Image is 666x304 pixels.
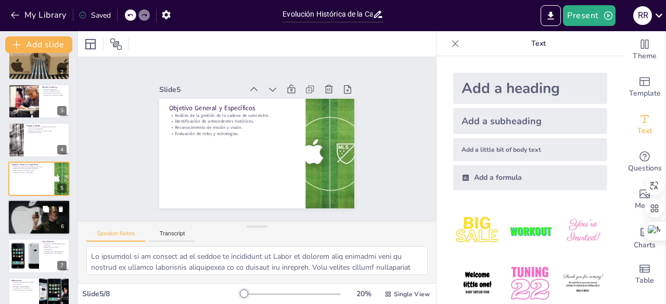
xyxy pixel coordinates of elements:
[635,275,654,286] span: Table
[624,69,665,106] div: Add ready made slides
[453,207,502,255] img: 1.jpeg
[42,247,67,250] p: Enfoque en innovación y sostenibilidad.
[8,123,70,157] div: 4
[213,95,245,220] p: Análisis de la gestión de la cadena de suministro.
[27,124,67,127] p: Misión y Visión
[464,31,613,56] p: Text
[11,205,67,207] p: Proveedores y ensambladores clave.
[42,253,67,255] p: Lecciones para otras empresas.
[82,36,99,52] div: Layout
[42,92,67,94] p: Diversificación de producción.
[624,143,665,181] div: Get real-time input from your audience
[624,218,665,256] div: Add charts and graphs
[624,31,665,69] div: Change the overall theme
[42,240,67,243] p: Conclusiones
[86,230,145,242] button: Speaker Notes
[635,200,655,212] span: Media
[506,207,554,255] img: 2.jpeg
[453,108,607,134] div: Add a subheading
[42,86,67,89] p: Reseña Histórica
[351,289,376,299] div: 20 %
[628,163,662,174] span: Questions
[11,285,36,287] p: Informes de sostenibilidad.
[11,209,67,211] p: Integración de procesos.
[57,183,67,193] div: 5
[11,166,52,168] p: Análisis de la gestión de la cadena de suministro.
[5,36,72,53] button: Add slide
[8,200,70,235] div: 6
[633,50,657,62] span: Theme
[57,68,67,77] div: 2
[42,243,67,247] p: Integración de diseño, fabricación y distribución.
[637,125,652,137] span: Text
[394,290,430,298] span: Single View
[11,55,67,57] p: Diversificación de la producción.
[42,90,67,92] p: Alianzas estratégicas clave.
[11,53,67,55] p: Alianzas estratégicas son fundamentales.
[27,130,67,132] p: Estrategia alineada con misión y visión.
[624,106,665,143] div: Add text boxes
[225,98,257,223] p: Reconocimiento de misión y visión.
[79,10,111,20] div: Saved
[11,279,36,282] p: Referencias
[11,281,36,285] p: Fuentes relevantes sobre la cadena de suministro.
[149,230,196,242] button: Transcript
[633,6,652,25] div: R R
[42,88,67,90] p: Evolución desde 1976.
[110,38,122,50] span: Position
[58,222,67,231] div: 6
[8,239,70,273] div: 7
[633,5,652,26] button: R R
[57,106,67,115] div: 3
[624,256,665,293] div: Add a table
[11,171,52,174] p: Evaluación de retos y estrategias.
[11,163,52,166] p: Objetivo General y Específicos
[230,99,263,224] p: Evaluación de retos y estrategias.
[11,169,52,171] p: Reconocimiento de misión y visión.
[82,289,241,299] div: Slide 5 / 8
[57,261,67,270] div: 7
[55,203,67,215] button: Delete Slide
[559,207,607,255] img: 3.jpeg
[8,162,70,196] div: 5
[11,201,67,204] p: Cadena de Suministro de Apple
[283,7,372,22] input: Insert title
[8,45,70,80] div: 2
[629,88,661,99] span: Template
[204,94,239,219] p: Objetivo General y Específicos
[11,289,36,291] p: Artículos de prensa sobre Apple.
[563,5,615,26] button: Present
[8,84,70,118] div: 3
[453,73,607,104] div: Add a heading
[27,128,67,130] p: Visión de sostenibilidad.
[27,132,67,134] p: Innovación constante.
[453,165,607,190] div: Add a formula
[40,203,52,215] button: Duplicate Slide
[8,7,71,23] button: My Library
[27,126,67,128] p: Misión centrada en la experiencia del usuario.
[42,251,67,253] p: Preparación para desafíos futuros.
[453,138,607,161] div: Add a little bit of body text
[624,181,665,218] div: Add images, graphics, shapes or video
[42,94,67,96] p: Respuesta a la demanda global.
[11,287,36,289] p: Estrategias de diversificación.
[183,142,210,225] div: Slide 5
[11,203,67,205] p: Flujos de producto, información y fondos.
[11,207,67,209] p: Distribución eficiente a clientes finales.
[219,97,251,222] p: Identificación de antecedentes históricos.
[86,246,428,275] textarea: Lo ipsumdol si am consect ad el seddoe te incididunt ut Labor et dolorem aliq enimadmi veni qu no...
[634,240,656,251] span: Charts
[541,5,561,26] button: Export to PowerPoint
[11,167,52,169] p: Identificación de antecedentes históricos.
[57,145,67,154] div: 4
